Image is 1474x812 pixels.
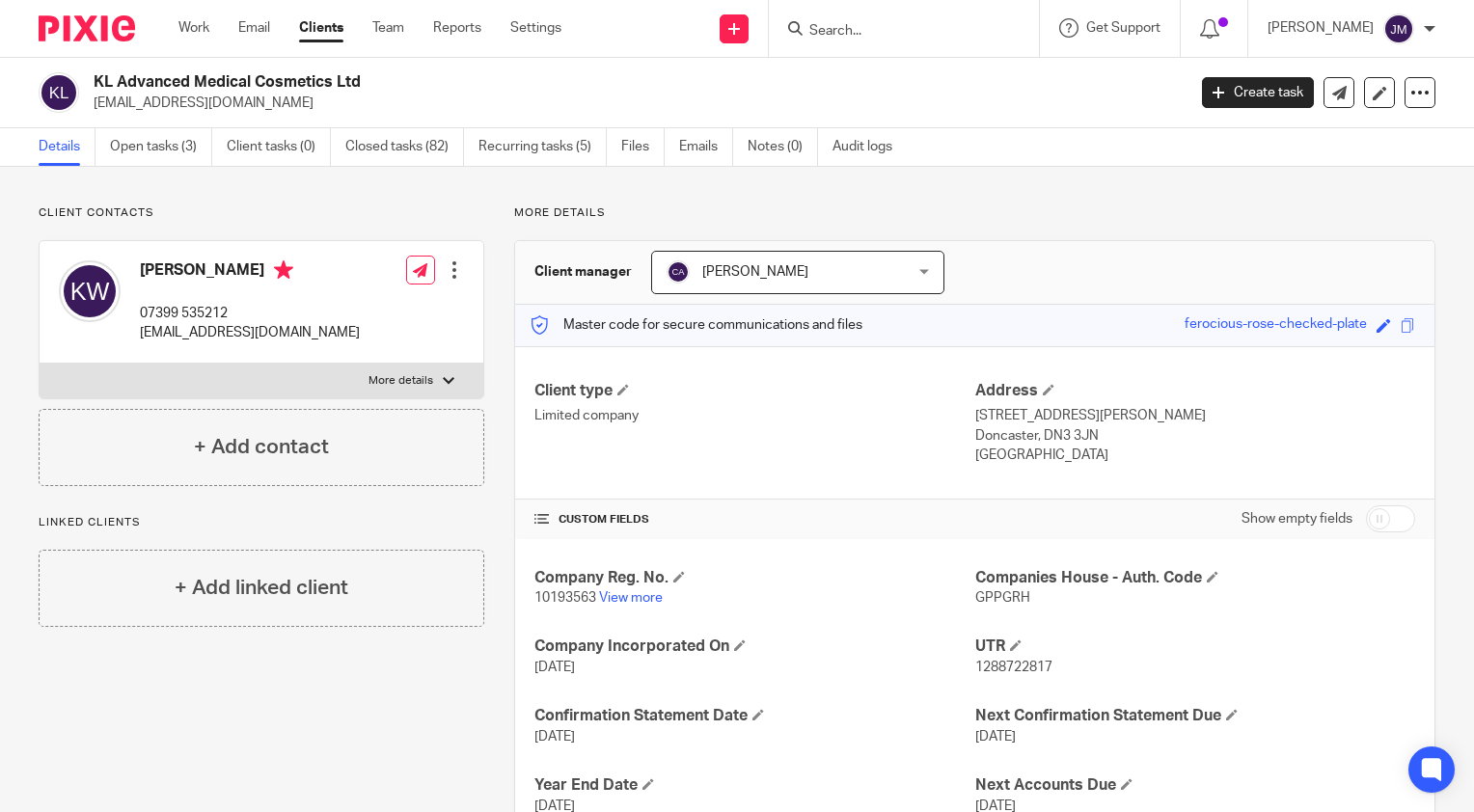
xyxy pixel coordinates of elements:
[975,591,1030,605] span: GPPGRH
[534,568,974,588] h4: Company Reg. No.
[534,730,575,744] span: [DATE]
[345,128,464,166] a: Closed tasks (82)
[975,568,1415,588] h4: Companies House - Auth. Code
[238,18,270,38] a: Email
[534,591,596,605] span: 10193563
[679,128,733,166] a: Emails
[807,23,981,41] input: Search
[975,381,1415,401] h4: Address
[1242,509,1352,528] label: Show empty fields
[478,128,607,166] a: Recurring tasks (5)
[975,730,1016,744] span: [DATE]
[975,661,1052,674] span: 1288722817
[39,72,79,113] img: svg%3E
[975,706,1415,726] h4: Next Confirmation Statement Due
[667,260,690,284] img: svg%3E
[1185,314,1367,337] div: ferocious-rose-checked-plate
[368,373,433,389] p: More details
[534,512,974,528] h4: CUSTOM FIELDS
[175,573,348,603] h4: + Add linked client
[194,432,329,462] h4: + Add contact
[599,591,663,605] a: View more
[534,406,974,425] p: Limited company
[227,128,331,166] a: Client tasks (0)
[372,18,404,38] a: Team
[178,18,209,38] a: Work
[39,15,135,41] img: Pixie
[39,128,96,166] a: Details
[833,128,907,166] a: Audit logs
[1086,21,1160,35] span: Get Support
[514,205,1435,221] p: More details
[975,446,1415,465] p: [GEOGRAPHIC_DATA]
[534,381,974,401] h4: Client type
[1202,77,1314,108] a: Create task
[1268,18,1374,38] p: [PERSON_NAME]
[534,636,974,657] h4: Company Incorporated On
[534,661,575,674] span: [DATE]
[39,205,484,221] p: Client contacts
[140,260,360,284] h4: [PERSON_NAME]
[433,18,481,38] a: Reports
[534,775,974,796] h4: Year End Date
[299,18,343,38] a: Clients
[274,260,293,280] i: Primary
[1383,14,1414,44] img: svg%3E
[748,128,818,166] a: Notes (0)
[534,706,974,726] h4: Confirmation Statement Date
[975,426,1415,446] p: Doncaster, DN3 3JN
[702,265,808,279] span: [PERSON_NAME]
[975,775,1415,796] h4: Next Accounts Due
[530,315,862,335] p: Master code for secure communications and files
[140,323,360,342] p: [EMAIL_ADDRESS][DOMAIN_NAME]
[510,18,561,38] a: Settings
[59,260,121,322] img: svg%3E
[534,262,632,282] h3: Client manager
[975,406,1415,425] p: [STREET_ADDRESS][PERSON_NAME]
[39,515,484,530] p: Linked clients
[110,128,212,166] a: Open tasks (3)
[94,72,957,93] h2: KL Advanced Medical Cosmetics Ltd
[621,128,665,166] a: Files
[975,636,1415,657] h4: UTR
[94,94,1173,113] p: [EMAIL_ADDRESS][DOMAIN_NAME]
[140,304,360,323] p: 07399 535212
